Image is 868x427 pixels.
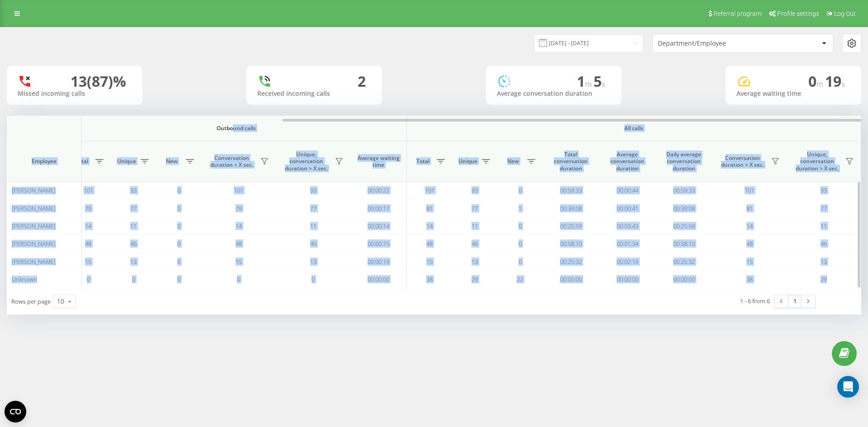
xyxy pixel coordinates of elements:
span: [PERSON_NAME] [12,186,56,194]
span: s [602,79,605,89]
span: Total conversation duration [549,151,592,172]
div: Average waiting time [736,90,850,98]
span: All calls [434,125,834,132]
div: 13 (87)% [71,73,126,90]
span: 15 [236,258,242,266]
td: 00:00:22 [350,182,407,199]
div: 2 [358,73,366,90]
span: 29 [821,275,827,283]
span: 0 [808,71,825,91]
span: 15 [746,258,753,266]
td: 00:01:34 [599,235,656,253]
td: 00:39:08 [656,199,712,217]
span: 15 [426,258,433,266]
span: 19 [825,71,845,91]
td: 00:25:32 [656,253,712,270]
span: [PERSON_NAME] [12,258,56,266]
div: Average conversation duration [497,90,611,98]
span: [PERSON_NAME] [12,204,56,212]
span: New [160,158,183,165]
td: 00:00:17 [350,199,407,217]
span: 11 [472,222,478,230]
span: 14 [746,222,753,230]
div: Department/Employee [658,40,766,47]
span: 1 [519,204,522,212]
span: 77 [821,204,827,212]
span: 22 [517,275,523,283]
span: Profile settings [777,10,819,17]
span: s [841,79,845,89]
span: 101 [425,186,434,194]
span: [PERSON_NAME] [12,239,56,248]
span: 0 [177,222,180,230]
span: m [585,79,594,89]
span: Employee [14,158,73,165]
span: 13 [821,258,827,266]
span: Conversation duration > Х sec. [206,155,258,169]
td: 00:25:59 [656,217,712,235]
span: 101 [234,186,243,194]
td: 00:00:00 [656,271,712,288]
td: 00:00:00 [542,271,599,288]
span: [PERSON_NAME] [12,222,56,230]
span: 38 [426,275,433,283]
span: 38 [746,275,753,283]
span: 93 [821,186,827,194]
span: 93 [472,186,478,194]
span: 0 [177,258,180,266]
td: 00:00:00 [350,271,407,288]
td: 00:00:00 [599,271,656,288]
div: Open Intercom Messenger [837,376,859,398]
td: 00:59:33 [656,182,712,199]
span: Unique, conversation duration > Х sec. [791,151,843,172]
span: 0 [177,239,180,248]
span: Average waiting time [357,155,400,169]
td: 00:39:08 [542,199,599,217]
span: Referral program [713,10,761,17]
span: Conversation duration > Х sec. [717,155,769,169]
span: 0 [237,275,240,283]
span: 0 [177,186,180,194]
span: 0 [87,275,90,283]
span: Log Out [834,10,856,17]
span: Outbound calls [87,125,386,132]
td: 00:59:33 [542,182,599,199]
span: Total [70,158,93,165]
span: 0 [311,275,315,283]
span: Total [411,158,434,165]
span: Unique [457,158,479,165]
span: 93 [130,186,137,194]
span: 5 [594,71,605,91]
span: Unique [115,158,138,165]
td: 00:58:10 [656,235,712,253]
div: 1 - 6 from 6 [740,296,770,305]
td: 00:02:19 [599,253,656,270]
span: 0 [177,204,180,212]
span: 14 [426,222,433,230]
span: 48 [426,239,433,248]
span: 77 [472,204,478,212]
td: 00:00:19 [350,253,407,270]
span: m [816,79,825,89]
span: 48 [236,239,242,248]
span: 101 [745,186,754,194]
span: 46 [310,239,316,248]
td: 00:58:10 [542,235,599,253]
span: Average conversation duration [606,151,649,172]
span: 0 [177,275,180,283]
span: 81 [746,204,753,212]
span: 46 [472,239,478,248]
span: Unique, conversation duration > Х sec. [280,151,332,172]
span: 79 [236,204,242,212]
td: 00:25:59 [542,217,599,235]
button: Open CMP widget [5,401,26,422]
span: 13 [310,258,316,266]
span: 46 [130,239,137,248]
span: 15 [85,258,91,266]
td: 00:00:44 [599,182,656,199]
span: 14 [85,222,91,230]
td: 00:00:41 [599,199,656,217]
span: 1 [577,71,594,91]
td: 00:03:43 [599,217,656,235]
span: 13 [130,258,137,266]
